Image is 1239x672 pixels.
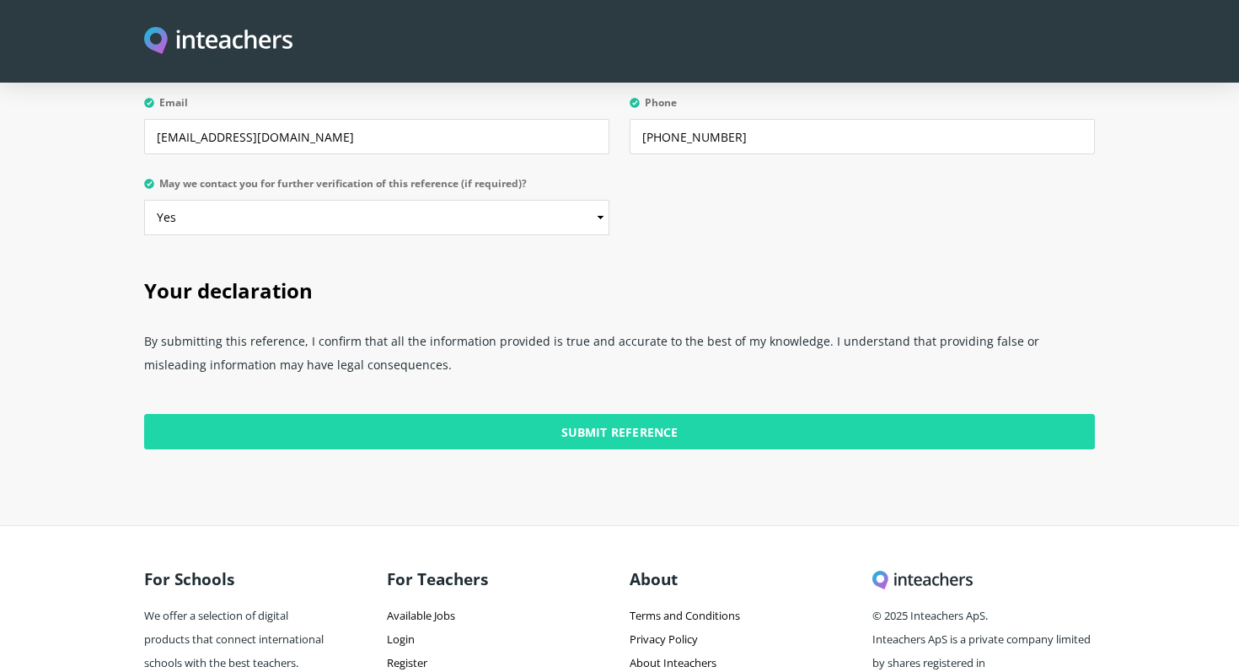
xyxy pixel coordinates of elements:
input: Submit Reference [144,414,1095,449]
h3: About [630,562,852,597]
a: Available Jobs [387,608,455,623]
p: By submitting this reference, I confirm that all the information provided is true and accurate to... [144,323,1095,394]
a: Register [387,655,427,670]
img: Inteachers [144,27,292,56]
h3: Inteachers [872,562,1095,597]
span: Your declaration [144,277,313,304]
a: Visit this site's homepage [144,27,292,56]
label: Phone [630,97,1095,119]
a: Login [387,632,415,647]
a: Terms and Conditions [630,608,740,623]
a: Privacy Policy [630,632,698,647]
h3: For Teachers [387,562,609,597]
label: Email [144,97,609,119]
a: About Inteachers [630,655,716,670]
h3: For Schools [144,562,331,597]
label: May we contact you for further verification of this reference (if required)? [144,178,609,200]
